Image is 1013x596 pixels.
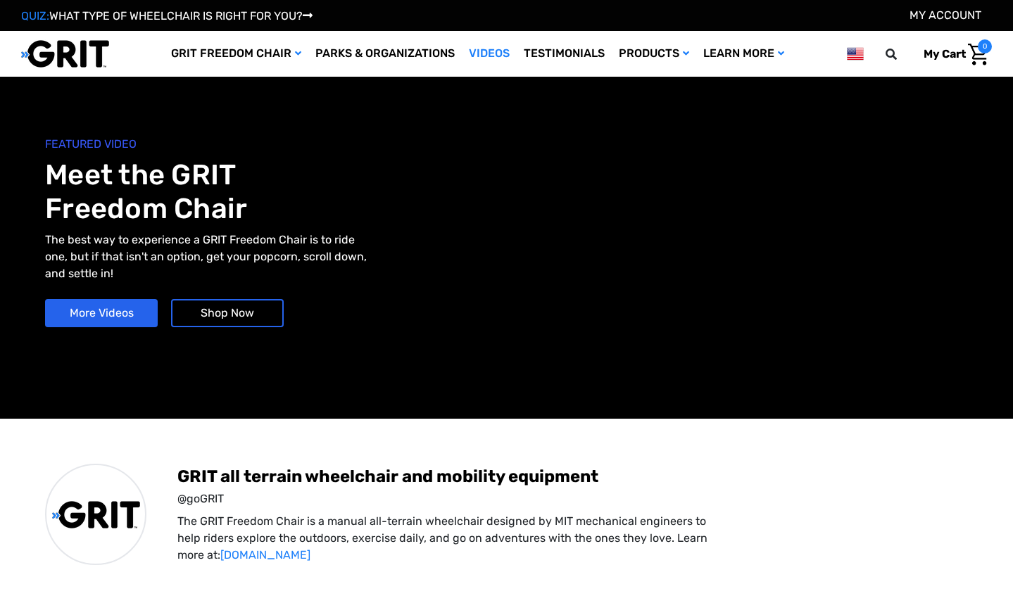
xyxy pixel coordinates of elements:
[517,31,612,77] a: Testimonials
[171,299,284,327] a: Shop Now
[910,8,981,22] a: Account
[612,31,696,77] a: Products
[177,490,968,507] span: @goGRIT
[913,39,992,69] a: Cart with 0 items
[978,39,992,53] span: 0
[45,136,507,153] span: FEATURED VIDEO
[462,31,517,77] a: Videos
[968,44,988,65] img: Cart
[45,299,158,327] a: More Videos
[45,158,507,226] h1: Meet the GRIT Freedom Chair
[220,548,310,562] a: [DOMAIN_NAME]
[847,45,864,63] img: us.png
[892,39,913,69] input: Search
[177,465,968,488] span: GRIT all terrain wheelchair and mobility equipment
[308,31,462,77] a: Parks & Organizations
[924,47,966,61] span: My Cart
[52,500,140,529] img: GRIT All-Terrain Wheelchair and Mobility Equipment
[21,9,49,23] span: QUIZ:
[45,232,368,282] p: The best way to experience a GRIT Freedom Chair is to ride one, but if that isn't an option, get ...
[164,31,308,77] a: GRIT Freedom Chair
[514,122,961,369] iframe: YouTube video player
[177,513,731,564] p: The GRIT Freedom Chair is a manual all-terrain wheelchair designed by MIT mechanical engineers to...
[21,9,313,23] a: QUIZ:WHAT TYPE OF WHEELCHAIR IS RIGHT FOR YOU?
[696,31,791,77] a: Learn More
[21,39,109,68] img: GRIT All-Terrain Wheelchair and Mobility Equipment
